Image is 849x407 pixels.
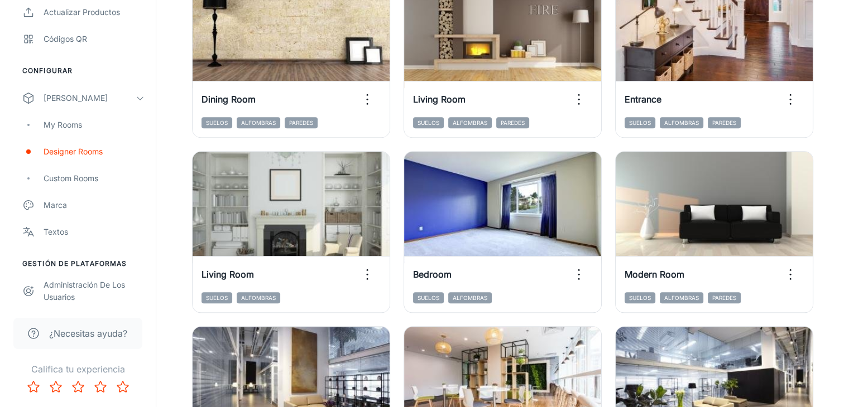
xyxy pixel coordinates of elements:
button: Rate 1 star [22,376,45,398]
span: Alfombras [660,292,703,303]
span: Alfombras [660,117,703,128]
div: Custom Rooms [44,172,145,185]
span: Alfombras [448,117,492,128]
div: My Rooms [44,119,145,131]
span: Suelos [625,117,655,128]
span: Alfombras [448,292,492,303]
div: Administración de los usuarios [44,279,145,303]
span: Suelos [202,117,232,128]
button: Rate 2 star [45,376,67,398]
span: Alfombras [237,117,280,128]
span: Suelos [202,292,232,303]
span: ¿Necesitas ayuda? [49,327,127,340]
h6: Entrance [625,93,661,106]
button: Rate 5 star [112,376,134,398]
span: Paredes [708,292,741,303]
span: Paredes [708,117,741,128]
div: [PERSON_NAME] [44,92,136,104]
span: Suelos [625,292,655,303]
button: Rate 4 star [89,376,112,398]
h6: Living Room [413,93,466,106]
h6: Dining Room [202,93,256,106]
h6: Modern Room [625,268,684,281]
div: Textos [44,226,145,238]
h6: Living Room [202,268,254,281]
span: Paredes [496,117,529,128]
button: Rate 3 star [67,376,89,398]
span: Suelos [413,292,444,303]
div: Códigos QR [44,33,145,45]
p: Califica tu experiencia [9,362,147,376]
span: Alfombras [237,292,280,303]
h6: Bedroom [413,268,452,281]
div: Marca [44,199,145,211]
span: Suelos [413,117,444,128]
span: Paredes [285,117,318,128]
div: Designer Rooms [44,146,145,158]
div: Actualizar productos [44,6,145,18]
